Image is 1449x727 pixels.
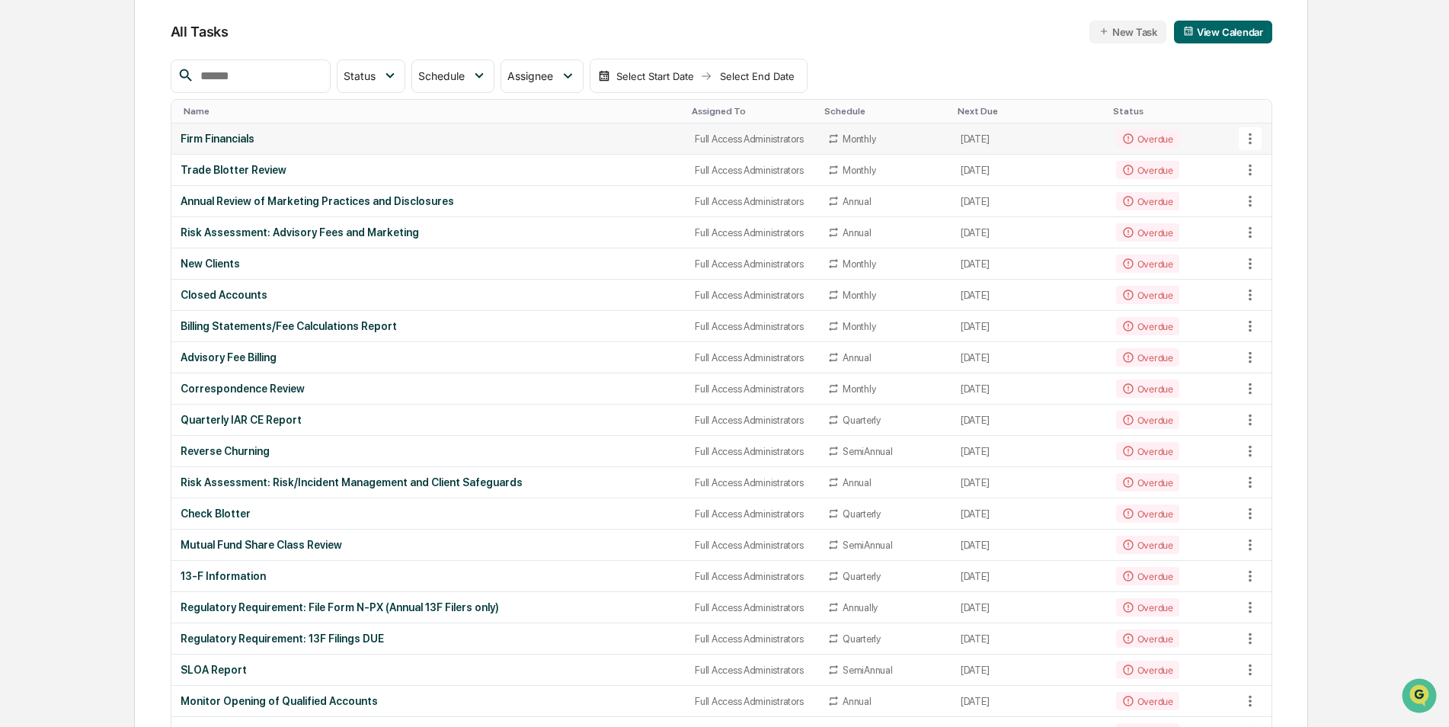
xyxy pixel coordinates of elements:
[1116,192,1179,210] div: Overdue
[952,561,1107,592] td: [DATE]
[1116,567,1179,585] div: Overdue
[952,498,1107,530] td: [DATE]
[695,258,809,270] div: Full Access Administrators
[110,194,123,206] div: 🗄️
[15,194,27,206] div: 🖐️
[1116,255,1179,273] div: Overdue
[843,696,871,707] div: Annual
[181,633,677,645] div: Regulatory Requirement: 13F Filings DUE
[107,258,184,270] a: Powered byPylon
[1116,598,1179,617] div: Overdue
[695,196,809,207] div: Full Access Administrators
[952,155,1107,186] td: [DATE]
[418,69,465,82] span: Schedule
[1116,348,1179,367] div: Overdue
[952,248,1107,280] td: [DATE]
[695,540,809,551] div: Full Access Administrators
[952,655,1107,686] td: [DATE]
[181,383,677,395] div: Correspondence Review
[181,508,677,520] div: Check Blotter
[1116,692,1179,710] div: Overdue
[843,321,875,332] div: Monthly
[958,106,1101,117] div: Toggle SortBy
[695,352,809,363] div: Full Access Administrators
[695,696,809,707] div: Full Access Administrators
[1113,106,1235,117] div: Toggle SortBy
[181,539,677,551] div: Mutual Fund Share Class Review
[598,70,610,82] img: calendar
[181,601,677,613] div: Regulatory Requirement: File Form N-PX (Annual 13F Filers only)
[181,164,677,176] div: Trade Blotter Review
[843,383,875,395] div: Monthly
[843,571,881,582] div: Quarterly
[843,258,875,270] div: Monthly
[9,186,104,213] a: 🖐️Preclearance
[15,223,27,235] div: 🔎
[695,165,809,176] div: Full Access Administrators
[1116,629,1179,648] div: Overdue
[715,70,799,82] div: Select End Date
[613,70,697,82] div: Select Start Date
[1116,317,1179,335] div: Overdue
[1400,677,1441,718] iframe: Open customer support
[843,352,871,363] div: Annual
[843,633,881,645] div: Quarterly
[30,221,96,236] span: Data Lookup
[1116,504,1179,523] div: Overdue
[695,290,809,301] div: Full Access Administrators
[695,227,809,239] div: Full Access Administrators
[695,571,809,582] div: Full Access Administrators
[181,195,677,207] div: Annual Review of Marketing Practices and Disclosures
[952,530,1107,561] td: [DATE]
[1174,21,1272,43] button: View Calendar
[15,32,277,56] p: How can we help?
[695,321,809,332] div: Full Access Administrators
[181,695,677,707] div: Monitor Opening of Qualified Accounts
[695,633,809,645] div: Full Access Administrators
[695,508,809,520] div: Full Access Administrators
[843,508,881,520] div: Quarterly
[843,415,881,426] div: Quarterly
[181,414,677,426] div: Quarterly IAR CE Report
[181,133,677,145] div: Firm Financials
[843,196,871,207] div: Annual
[1089,21,1166,43] button: New Task
[843,540,892,551] div: SemiAnnual
[843,165,875,176] div: Monthly
[181,289,677,301] div: Closed Accounts
[1116,380,1179,398] div: Overdue
[1116,442,1179,460] div: Overdue
[952,311,1107,342] td: [DATE]
[843,227,871,239] div: Annual
[344,69,376,82] span: Status
[1116,661,1179,679] div: Overdue
[1116,223,1179,242] div: Overdue
[126,192,189,207] span: Attestations
[843,665,892,676] div: SemiAnnual
[843,446,892,457] div: SemiAnnual
[700,70,712,82] img: arrow right
[1116,473,1179,492] div: Overdue
[171,24,229,40] span: All Tasks
[952,123,1107,155] td: [DATE]
[1116,130,1179,148] div: Overdue
[1116,161,1179,179] div: Overdue
[692,106,812,117] div: Toggle SortBy
[952,436,1107,467] td: [DATE]
[181,320,677,332] div: Billing Statements/Fee Calculations Report
[952,623,1107,655] td: [DATE]
[952,592,1107,623] td: [DATE]
[181,351,677,363] div: Advisory Fee Billing
[181,664,677,676] div: SLOA Report
[952,342,1107,373] td: [DATE]
[952,280,1107,311] td: [DATE]
[695,477,809,488] div: Full Access Administrators
[52,117,250,132] div: Start new chat
[695,415,809,426] div: Full Access Administrators
[152,258,184,270] span: Pylon
[824,106,945,117] div: Toggle SortBy
[952,217,1107,248] td: [DATE]
[1183,26,1194,37] img: calendar
[181,476,677,488] div: Risk Assessment: Risk/Incident Management and Client Safeguards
